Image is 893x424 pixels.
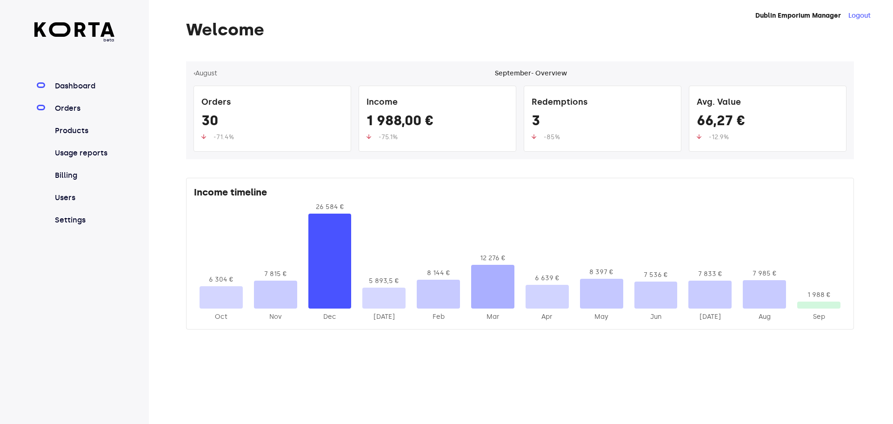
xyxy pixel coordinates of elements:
div: 2024-Nov [254,312,297,322]
div: 2025-Jun [634,312,678,322]
div: 12 276 € [471,254,514,263]
a: Orders [53,103,115,114]
div: 66,27 € [697,112,839,133]
div: Orders [201,94,343,112]
div: 8 397 € [580,268,623,277]
div: 2025-May [580,312,623,322]
a: beta [34,22,115,43]
strong: Dublin Emporium Manager [755,12,841,20]
span: -85% [544,133,560,141]
div: Income [367,94,508,112]
div: 2025-Mar [471,312,514,322]
div: 1 988 € [797,290,840,300]
a: Settings [53,215,115,226]
div: Redemptions [532,94,673,112]
div: 7 536 € [634,270,678,280]
img: up [201,134,206,139]
div: 2025-Aug [743,312,786,322]
a: Dashboard [53,81,115,92]
div: 30 [201,112,343,133]
div: 2025-Apr [526,312,569,322]
img: up [697,134,701,139]
div: Avg. Value [697,94,839,112]
img: Korta [34,22,115,37]
a: Users [53,192,115,203]
div: 2025-Jul [688,312,732,322]
div: 6 304 € [200,275,243,284]
div: 3 [532,112,673,133]
h1: Welcome [186,20,854,39]
div: 2025-Feb [417,312,460,322]
div: 2025-Sep [797,312,840,322]
div: Income timeline [194,186,846,202]
div: 26 584 € [308,202,352,212]
div: 7 985 € [743,269,786,278]
span: -71.4% [213,133,234,141]
span: -75.1% [379,133,398,141]
div: September - Overview [495,69,567,78]
span: beta [34,37,115,43]
img: up [367,134,371,139]
button: ‹August [193,69,217,78]
a: Billing [53,170,115,181]
div: 7 815 € [254,269,297,279]
div: 2024-Oct [200,312,243,322]
button: Logout [848,11,871,20]
a: Usage reports [53,148,115,159]
div: 2024-Dec [308,312,352,322]
div: 1 988,00 € [367,112,508,133]
img: up [532,134,536,139]
div: 6 639 € [526,274,569,283]
span: -12.9% [709,133,729,141]
div: 2025-Jan [362,312,406,322]
div: 7 833 € [688,269,732,279]
a: Products [53,125,115,136]
div: 5 893,5 € [362,276,406,286]
div: 8 144 € [417,269,460,278]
